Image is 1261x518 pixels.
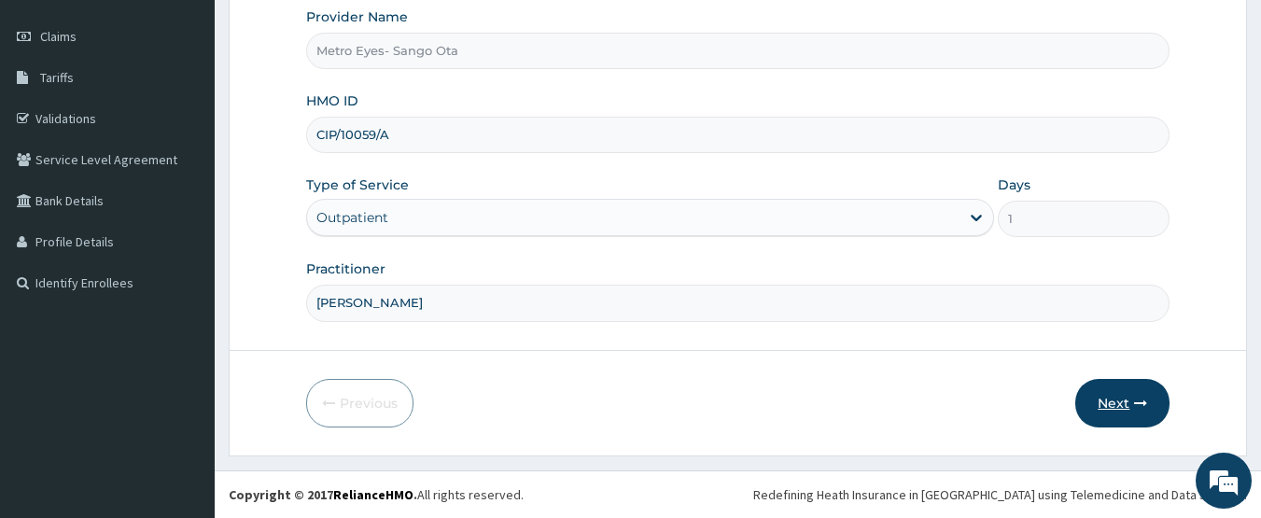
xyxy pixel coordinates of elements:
footer: All rights reserved. [215,470,1261,518]
input: Enter HMO ID [306,117,1170,153]
label: Provider Name [306,7,408,26]
textarea: Type your message and hit 'Enter' [9,331,356,397]
img: d_794563401_company_1708531726252_794563401 [35,93,76,140]
div: Chat with us now [97,105,314,129]
div: Minimize live chat window [306,9,351,54]
strong: Copyright © 2017 . [229,486,417,503]
label: Days [998,175,1030,194]
span: We're online! [108,146,258,334]
input: Enter Name [306,285,1170,321]
span: Claims [40,28,77,45]
a: RelianceHMO [333,486,413,503]
div: Redefining Heath Insurance in [GEOGRAPHIC_DATA] using Telemedicine and Data Science! [753,485,1247,504]
span: Tariffs [40,69,74,86]
div: Outpatient [316,208,388,227]
label: HMO ID [306,91,358,110]
label: Type of Service [306,175,409,194]
button: Next [1075,379,1170,427]
button: Previous [306,379,413,427]
label: Practitioner [306,259,385,278]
